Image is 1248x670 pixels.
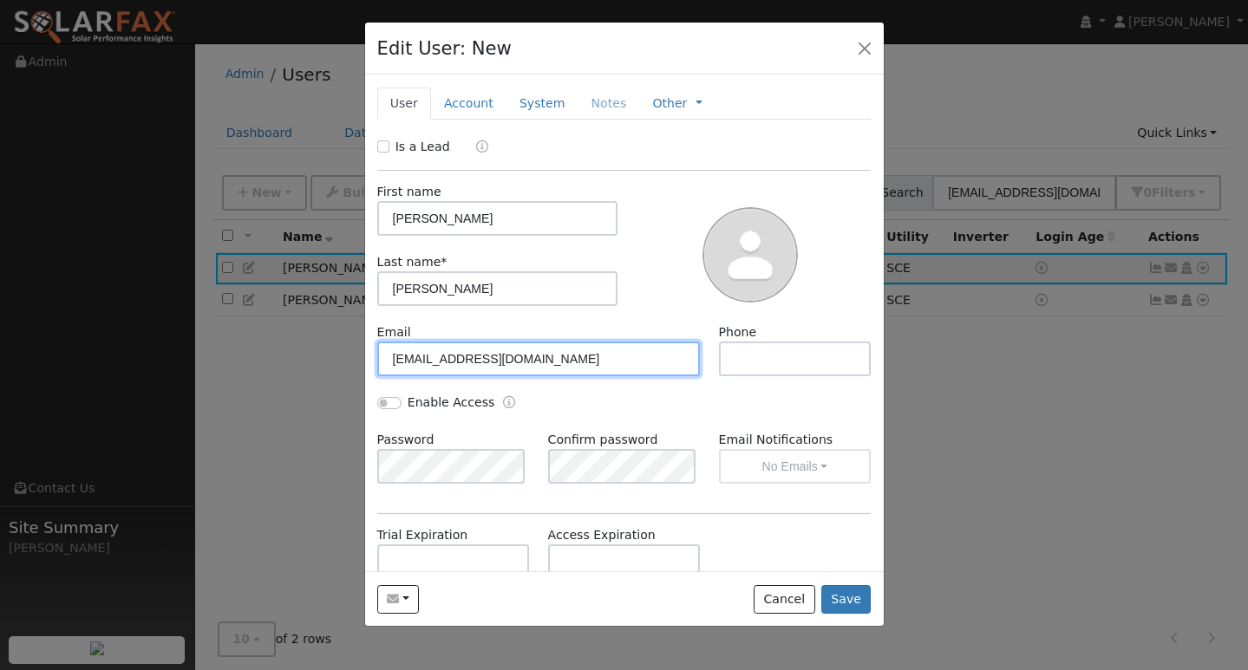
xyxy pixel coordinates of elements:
label: Last name [377,253,448,271]
a: Account [431,88,506,120]
button: isidromorales1515@gmail.com [377,585,420,615]
input: Is a Lead [377,140,389,153]
label: Access Expiration [548,526,656,544]
label: Email [377,323,411,342]
a: Lead [463,138,488,158]
a: System [506,88,578,120]
button: Cancel [754,585,815,615]
h4: Edit User: New [377,35,512,62]
label: Is a Lead [395,138,450,156]
label: Confirm password [548,431,658,449]
span: Required [441,255,447,269]
label: First name [377,183,441,201]
button: Save [821,585,872,615]
label: Phone [719,323,757,342]
a: Other [652,94,687,113]
a: Enable Access [503,394,515,413]
label: Password [377,431,435,449]
label: Email Notifications [719,431,872,449]
label: Enable Access [408,394,495,412]
a: User [377,88,431,120]
label: Trial Expiration [377,526,468,544]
